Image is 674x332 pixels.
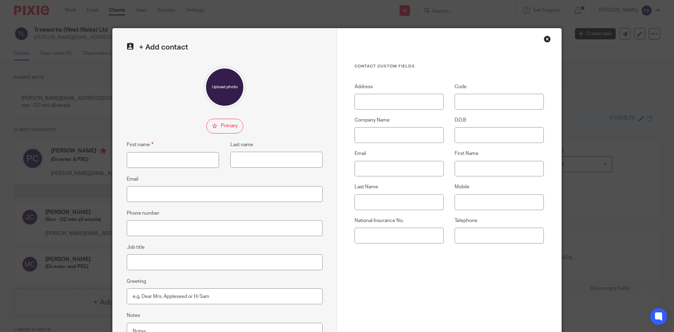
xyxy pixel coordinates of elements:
label: D.O.B [455,117,544,124]
label: Notes [127,312,140,319]
label: Greeting [127,278,146,285]
h3: Contact Custom fields [355,64,544,69]
label: Job title [127,244,145,251]
label: First Name [455,150,544,157]
label: Address [355,83,444,90]
label: Mobile [455,183,544,190]
label: First name [127,141,153,149]
label: Code [455,83,544,90]
h2: + Add contact [127,43,323,52]
label: National Insurance No. [355,217,444,224]
div: Close this dialog window [544,35,551,43]
label: Email [355,150,444,157]
label: Phone number [127,210,159,217]
label: Last name [230,141,253,148]
label: Company Name [355,117,444,124]
label: Telephone [455,217,544,224]
label: Email [127,176,138,183]
label: Last Name [355,183,444,190]
input: e.g. Dear Mrs. Appleseed or Hi Sam [127,288,323,304]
